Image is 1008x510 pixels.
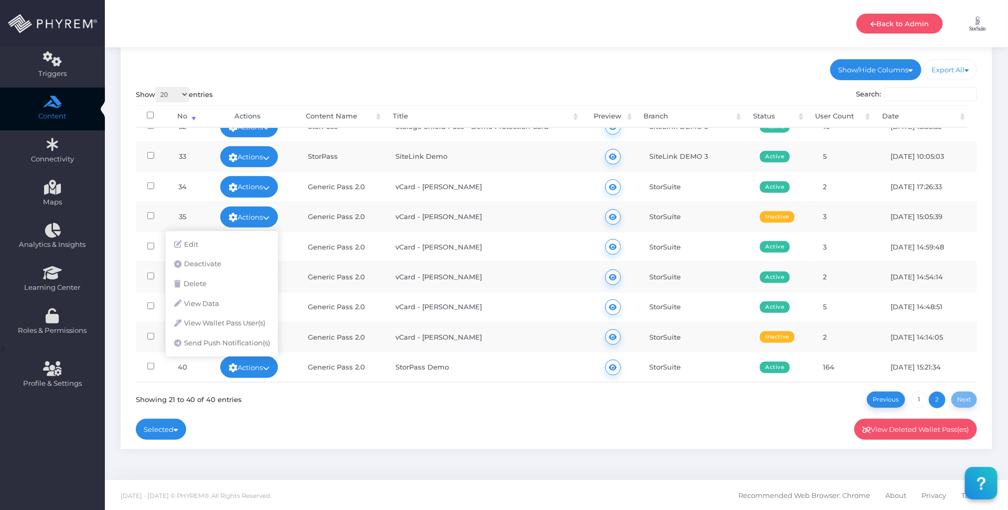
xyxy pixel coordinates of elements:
td: StorSuite [640,352,751,382]
td: [DATE] 14:59:48 [881,232,977,262]
td: Generic Pass 2.0 [298,232,386,262]
td: [DATE] 15:21:34 [881,352,977,382]
span: About [885,485,906,507]
td: 5 [813,142,881,171]
a: Show/Hide Columns [830,59,921,80]
a: Back to Admin [856,14,943,34]
td: [DATE] 15:05:39 [881,202,977,232]
span: Privacy [921,485,946,507]
label: Show entries [136,87,213,102]
div: Showing 21 to 40 of 40 entries [136,389,242,405]
a: Actions [220,176,278,197]
a: Actions [220,146,278,167]
span: Analytics & Insights [7,240,98,250]
a: Deactivate [166,254,278,274]
a: 2 [929,392,946,408]
a: Edit [166,235,278,255]
td: [DATE] 14:54:14 [881,262,977,291]
a: Selected [136,419,187,440]
td: [DATE] 10:05:03 [881,142,977,171]
span: Learning Center [7,283,98,293]
td: StorPass [298,142,386,171]
th: Status: activate to sort column ascending [744,105,806,128]
a: Actions [220,207,278,227]
td: 2 [813,322,881,352]
span: Inactive [760,331,795,343]
td: StorSuite [640,292,751,322]
span: Active [760,151,790,162]
input: Search: [885,87,977,102]
span: Maps [43,197,62,208]
a: Export All [924,59,978,80]
td: StorPass Demo [387,352,586,382]
td: StorSuite [640,262,751,291]
td: Generic Pass 2.0 [298,262,386,291]
td: StorSuite [640,232,751,262]
td: SiteLink Demo [387,142,586,171]
span: Content [7,111,98,122]
td: Generic Pass 2.0 [298,171,386,201]
a: View Wallet Pass User(s) [166,313,278,333]
td: 5 [813,292,881,322]
span: Inactive [760,211,795,223]
td: vCard - [PERSON_NAME] [387,292,586,322]
th: User Count: activate to sort column ascending [806,105,873,128]
th: Branch: activate to sort column ascending [635,105,744,128]
th: Actions [199,105,296,128]
span: Profile & Settings [23,378,82,389]
a: View Data [166,294,278,314]
td: 164 [813,352,881,382]
th: Title: activate to sort column ascending [383,105,581,128]
th: Preview: activate to sort column ascending [581,105,635,128]
td: StorSuite [640,322,751,352]
span: [DATE] - [DATE] © PHYREM®. All Rights Reserved. [121,492,271,500]
th: No: activate to sort column ascending [165,105,199,128]
span: T&C [961,485,974,507]
td: Generic Pass 2.0 [298,322,386,352]
td: 35 [166,202,200,232]
td: 2 [813,171,881,201]
td: vCard - [PERSON_NAME] [387,262,586,291]
td: vCard - [PERSON_NAME] [387,232,586,262]
span: Roles & Permissions [7,325,98,336]
td: Generic Pass 2.0 [298,292,386,322]
td: SiteLink DEMO 3 [640,142,751,171]
td: vCard - [PERSON_NAME] [387,322,586,352]
td: 2 [813,262,881,291]
a: Delete [166,274,278,294]
td: vCard - [PERSON_NAME] [387,171,586,201]
td: 33 [166,142,200,171]
a: 1 [911,392,928,408]
span: Active [760,362,790,373]
td: StorSuite [640,171,751,201]
td: [DATE] 17:26:33 [881,171,977,201]
a: Actions [220,356,278,377]
span: Connectivity [7,154,98,165]
span: Triggers [7,69,98,79]
select: Showentries [155,87,189,102]
span: Active [760,301,790,313]
span: Active [760,272,790,283]
th: Content Name: activate to sort column ascending [297,105,384,128]
td: 3 [813,232,881,262]
span: Active [760,181,790,193]
td: [DATE] 14:48:51 [881,292,977,322]
span: Recommended Web Browser: Chrome [738,485,870,507]
td: 40 [166,352,200,382]
td: 3 [813,202,881,232]
th: Date: activate to sort column ascending [873,105,968,128]
label: Search: [856,87,978,102]
span: Active [760,241,790,253]
a: Previous [867,392,905,408]
td: 34 [166,171,200,201]
td: Generic Pass 2.0 [298,202,386,232]
a: Send Push Notification(s) [166,333,278,353]
td: StorSuite [640,202,751,232]
td: vCard - [PERSON_NAME] [387,202,586,232]
a: View Deleted Wallet Pass(es) [854,419,978,440]
td: [DATE] 14:14:05 [881,322,977,352]
td: Generic Pass 2.0 [298,352,386,382]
